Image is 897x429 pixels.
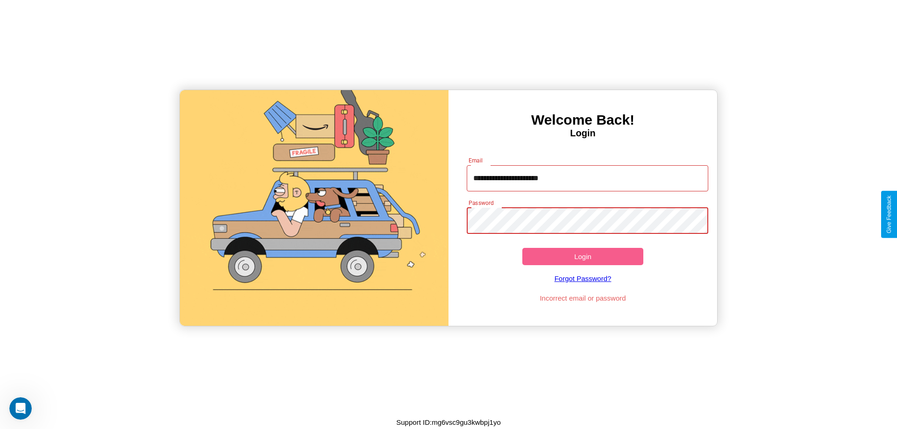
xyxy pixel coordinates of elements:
label: Email [469,156,483,164]
h3: Welcome Back! [448,112,717,128]
div: Give Feedback [886,196,892,233]
p: Support ID: mg6vsc9gu3kwbpj1yo [396,416,500,429]
img: gif [180,90,448,326]
p: Incorrect email or password [462,292,704,304]
iframe: Intercom live chat [9,397,32,420]
h4: Login [448,128,717,139]
button: Login [522,248,643,265]
a: Forgot Password? [462,265,704,292]
label: Password [469,199,493,207]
